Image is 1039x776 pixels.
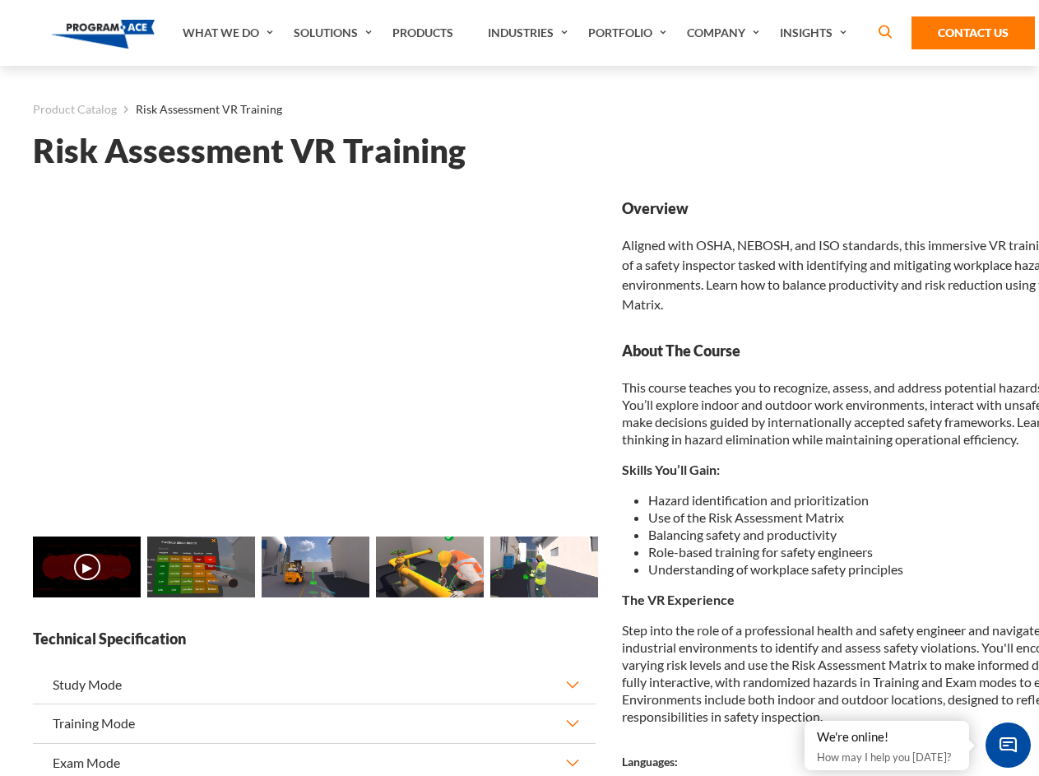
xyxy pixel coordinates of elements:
[33,99,117,120] a: Product Catalog
[33,666,596,704] button: Study Mode
[911,16,1035,49] a: Contact Us
[817,747,957,767] p: How may I help you [DATE]?
[147,537,255,597] img: Risk Assessment VR Training - Preview 1
[376,537,484,597] img: Risk Assessment VR Training - Preview 3
[74,554,100,580] button: ▶
[51,20,155,49] img: Program-Ace
[817,729,957,746] div: We're online!
[117,99,282,120] li: Risk Assessment VR Training
[33,629,596,649] strong: Technical Specification
[986,723,1031,768] span: Chat Widget
[33,198,596,515] iframe: Risk Assessment VR Training - Video 0
[262,537,369,597] img: Risk Assessment VR Training - Preview 2
[33,537,141,597] img: Risk Assessment VR Training - Video 0
[622,755,678,769] strong: Languages:
[490,537,598,597] img: Risk Assessment VR Training - Preview 4
[33,704,596,742] button: Training Mode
